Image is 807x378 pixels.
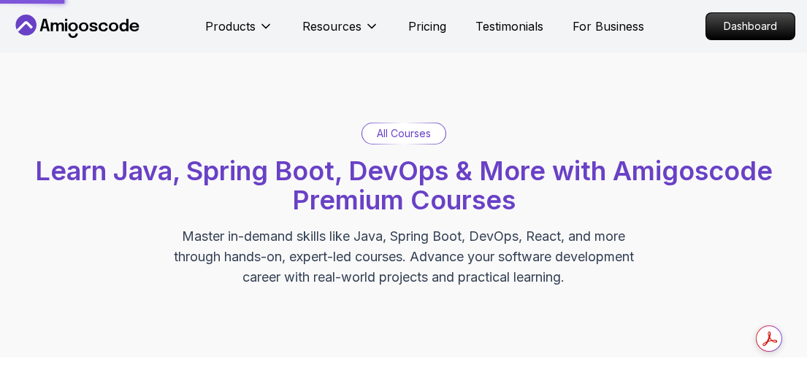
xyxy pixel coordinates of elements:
[573,18,644,35] a: For Business
[706,13,795,39] p: Dashboard
[158,226,649,288] p: Master in-demand skills like Java, Spring Boot, DevOps, React, and more through hands-on, expert-...
[408,18,446,35] a: Pricing
[302,18,362,35] p: Resources
[475,18,543,35] a: Testimonials
[705,12,795,40] a: Dashboard
[35,155,773,216] span: Learn Java, Spring Boot, DevOps & More with Amigoscode Premium Courses
[302,18,379,47] button: Resources
[377,126,431,141] p: All Courses
[205,18,256,35] p: Products
[205,18,273,47] button: Products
